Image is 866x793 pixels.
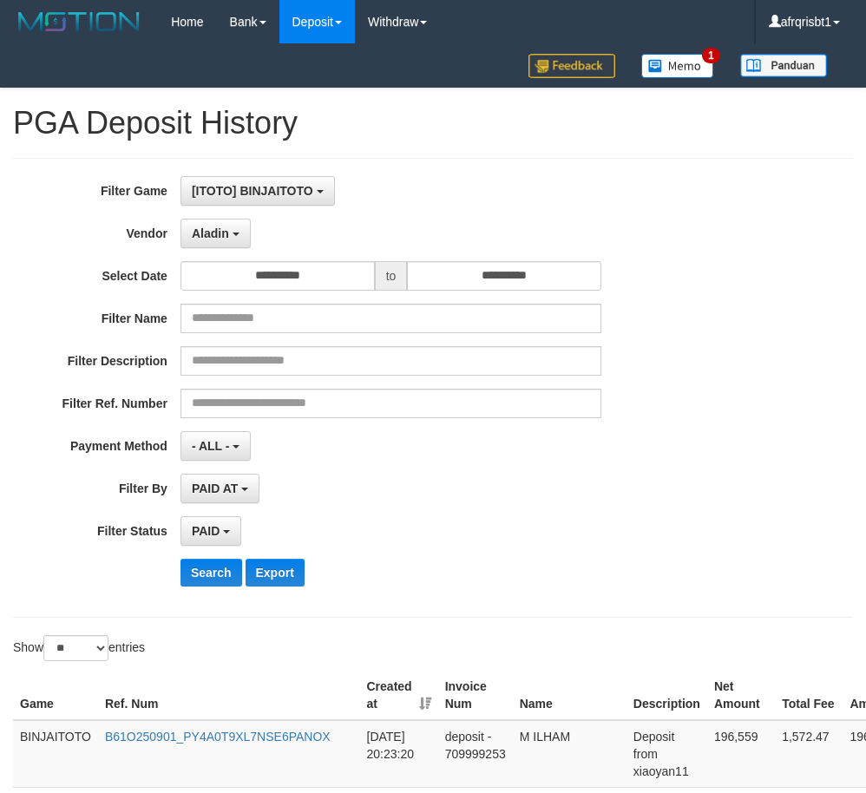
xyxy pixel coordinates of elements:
[98,671,360,720] th: Ref. Num
[13,635,145,661] label: Show entries
[180,559,242,587] button: Search
[192,226,229,240] span: Aladin
[192,439,230,453] span: - ALL -
[105,730,331,744] a: B61O250901_PY4A0T9XL7NSE6PANOX
[13,9,145,35] img: MOTION_logo.png
[513,671,627,720] th: Name
[513,720,627,788] td: M ILHAM
[43,635,108,661] select: Showentries
[702,48,720,63] span: 1
[627,671,707,720] th: Description
[192,524,220,538] span: PAID
[627,720,707,788] td: Deposit from xiaoyan11
[180,431,251,461] button: - ALL -
[180,516,241,546] button: PAID
[360,671,438,720] th: Created at: activate to sort column ascending
[528,54,615,78] img: Feedback.jpg
[707,671,775,720] th: Net Amount
[246,559,305,587] button: Export
[740,54,827,77] img: panduan.png
[13,106,853,141] h1: PGA Deposit History
[375,261,408,291] span: to
[775,671,843,720] th: Total Fee
[438,720,513,788] td: deposit - 709999253
[192,184,313,198] span: [ITOTO] BINJAITOTO
[707,720,775,788] td: 196,559
[438,671,513,720] th: Invoice Num
[775,720,843,788] td: 1,572.47
[13,671,98,720] th: Game
[641,54,714,78] img: Button%20Memo.svg
[628,43,727,88] a: 1
[180,176,335,206] button: [ITOTO] BINJAITOTO
[180,474,259,503] button: PAID AT
[192,482,238,495] span: PAID AT
[360,720,438,788] td: [DATE] 20:23:20
[180,219,251,248] button: Aladin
